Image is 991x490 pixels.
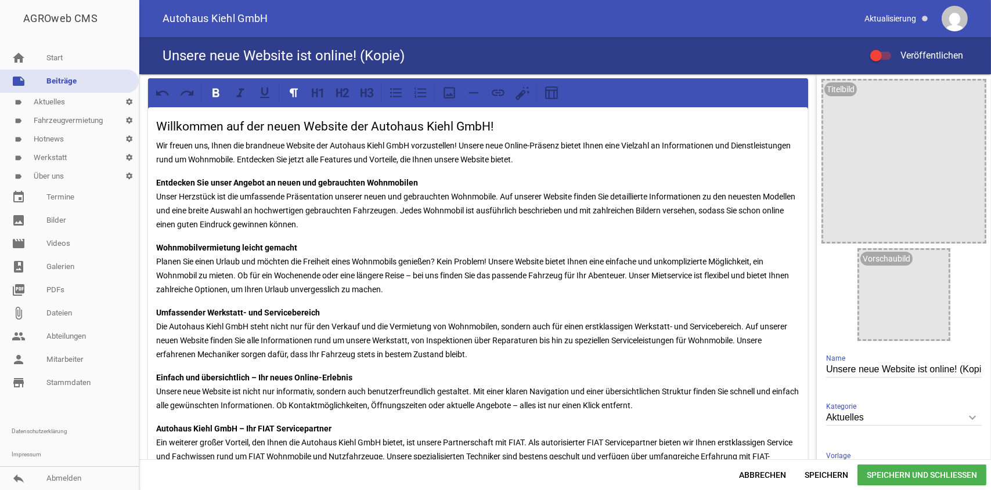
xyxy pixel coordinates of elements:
i: label [15,173,22,180]
span: Speichern und Schließen [857,464,986,485]
p: Die Autohaus Kiehl GmbH steht nicht nur für den Verkauf und die Vermietung von Wohnmobilen, sonde... [156,306,800,361]
h3: Willkommen auf der neuen Website der Autohaus Kiehl GmbH! [156,118,800,136]
i: note [12,74,26,88]
div: Titelbild [824,82,857,96]
i: settings [120,148,139,167]
i: settings [120,167,139,186]
i: label [15,136,22,143]
span: Speichern [795,464,857,485]
i: photo_album [12,260,26,274]
strong: Wohnmobilvermietung leicht gemacht [156,243,297,252]
i: picture_as_pdf [12,283,26,297]
i: movie [12,237,26,251]
span: Autohaus Kiehl GmbH [163,13,268,24]
div: Vorschaubild [860,252,913,266]
i: settings [120,93,139,111]
span: Abbrechen [730,464,795,485]
i: home [12,51,26,65]
p: Unser Herzstück ist die umfassende Präsentation unserer neuen und gebrauchten Wohnmobile. Auf uns... [156,176,800,231]
i: keyboard_arrow_down [963,458,982,476]
i: settings [120,130,139,148]
i: attach_file [12,306,26,320]
i: event [12,190,26,204]
p: Planen Sie einen Urlaub und möchten die Freiheit eines Wohnmobils genießen? Kein Problem! Unsere ... [156,241,800,296]
strong: Autohaus Kiehl GmbH – Ihr FIAT Servicepartner [156,424,331,433]
p: Wir freuen uns, Ihnen die brandneue Website der Autohaus Kiehl GmbH vorzustellen! Unsere neue Onl... [156,139,800,166]
p: Unsere neue Website ist nicht nur informativ, sondern auch benutzerfreundlich gestaltet. Mit eine... [156,371,800,412]
h4: Unsere neue Website ist online! (Kopie) [163,46,405,65]
span: Veröffentlichen [887,50,963,61]
strong: Entdecken Sie unser Angebot an neuen und gebrauchten Wohnmobilen [156,178,418,187]
strong: Umfassender Werkstatt- und Servicebereich [156,308,320,317]
i: label [15,154,22,162]
i: image [12,213,26,227]
i: label [15,99,22,106]
i: people [12,329,26,343]
i: reply [12,471,26,485]
i: person [12,353,26,366]
i: label [15,117,22,125]
i: keyboard_arrow_down [963,408,982,427]
i: store_mall_directory [12,376,26,390]
i: settings [120,111,139,130]
strong: Einfach und übersichtlich – Ihr neues Online-Erlebnis [156,373,352,382]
